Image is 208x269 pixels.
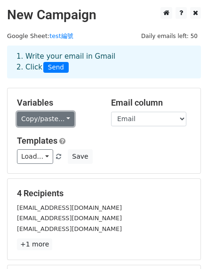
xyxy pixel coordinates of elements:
a: test編號 [49,32,73,39]
small: [EMAIL_ADDRESS][DOMAIN_NAME] [17,225,122,232]
h2: New Campaign [7,7,201,23]
span: Send [43,62,69,73]
small: Google Sheet: [7,32,73,39]
h5: Variables [17,98,97,108]
small: [EMAIL_ADDRESS][DOMAIN_NAME] [17,204,122,211]
div: 1. Write your email in Gmail 2. Click [9,51,199,73]
a: Load... [17,149,53,164]
small: [EMAIL_ADDRESS][DOMAIN_NAME] [17,215,122,222]
h5: 4 Recipients [17,188,191,199]
button: Save [68,149,92,164]
a: +1 more [17,238,52,250]
div: 聊天小工具 [161,224,208,269]
a: Daily emails left: 50 [138,32,201,39]
h5: Email column [111,98,191,108]
iframe: Chat Widget [161,224,208,269]
a: Templates [17,136,57,146]
a: Copy/paste... [17,112,74,126]
span: Daily emails left: 50 [138,31,201,41]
